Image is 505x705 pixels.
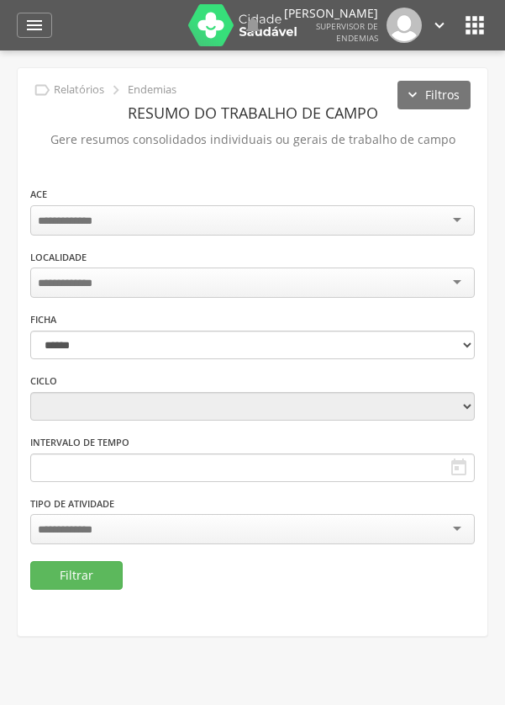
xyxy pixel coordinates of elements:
[243,8,263,43] a: 
[461,12,488,39] i: 
[316,20,378,44] span: Supervisor de Endemias
[30,188,47,201] label: ACE
[17,13,52,38] a: 
[284,8,378,19] p: [PERSON_NAME]
[430,16,449,34] i: 
[30,436,129,449] label: Intervalo de Tempo
[397,81,471,109] button: Filtros
[54,83,104,97] p: Relatórios
[430,8,449,43] a: 
[30,98,475,128] header: Resumo do Trabalho de Campo
[243,15,263,35] i: 
[30,128,475,151] p: Gere resumos consolidados individuais ou gerais de trabalho de campo
[30,251,87,264] label: Localidade
[107,81,125,99] i: 
[30,497,114,511] label: Tipo de Atividade
[128,83,176,97] p: Endemias
[33,81,51,99] i: 
[30,561,123,590] button: Filtrar
[24,15,45,35] i: 
[30,374,57,388] label: Ciclo
[30,313,56,326] label: Ficha
[449,458,469,478] i: 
